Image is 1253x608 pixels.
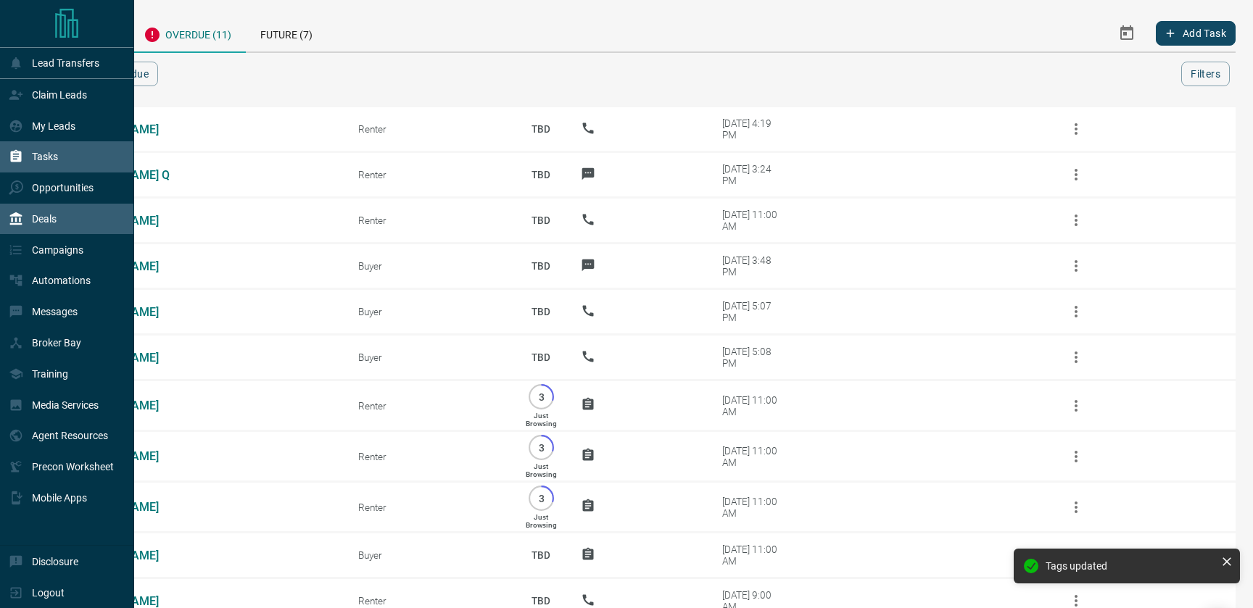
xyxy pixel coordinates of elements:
div: [DATE] 3:48 PM [722,254,784,278]
p: 3 [536,442,547,453]
div: Buyer [358,549,501,561]
div: Renter [358,595,501,607]
p: TBD [523,338,559,377]
div: Buyer [358,260,501,272]
div: Renter [358,169,501,180]
div: [DATE] 11:00 AM [722,209,784,232]
div: [DATE] 4:19 PM [722,117,784,141]
div: [DATE] 5:08 PM [722,346,784,369]
div: Future (7) [246,14,327,51]
div: [DATE] 5:07 PM [722,300,784,323]
p: Just Browsing [526,412,557,428]
p: 3 [536,493,547,504]
p: Just Browsing [526,513,557,529]
div: Renter [358,400,501,412]
div: Renter [358,451,501,462]
div: Renter [358,501,501,513]
p: Just Browsing [526,462,557,478]
button: Filters [1181,62,1230,86]
div: [DATE] 3:24 PM [722,163,784,186]
p: TBD [523,155,559,194]
button: Add Task [1156,21,1236,46]
p: TBD [523,292,559,331]
div: [DATE] 11:00 AM [722,496,784,519]
p: TBD [523,109,559,149]
div: [DATE] 11:00 AM [722,394,784,417]
div: Renter [358,123,501,135]
div: Buyer [358,351,501,363]
p: TBD [523,536,559,575]
div: [DATE] 11:00 AM [722,544,784,567]
p: TBD [523,201,559,240]
div: Overdue (11) [129,14,246,53]
div: [DATE] 11:00 AM [722,445,784,468]
div: Buyer [358,306,501,317]
div: Renter [358,215,501,226]
button: Select Date Range [1109,16,1144,51]
div: Tags updated [1046,560,1215,572]
p: 3 [536,391,547,402]
p: TBD [523,246,559,286]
